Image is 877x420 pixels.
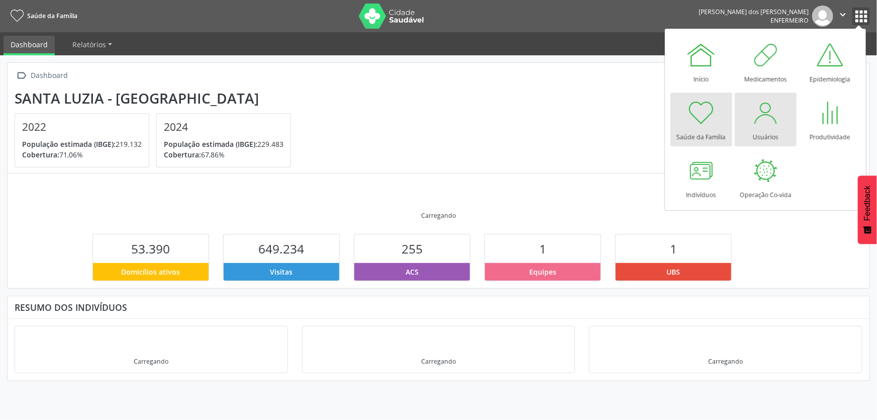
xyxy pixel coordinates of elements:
[421,357,456,366] div: Carregando
[699,8,809,16] div: [PERSON_NAME] dos [PERSON_NAME]
[858,176,877,244] button: Feedback - Mostrar pesquisa
[539,240,546,257] span: 1
[735,35,797,89] a: Medicamentos
[72,40,106,49] span: Relatórios
[22,121,142,133] h4: 2022
[29,68,70,83] div: Dashboard
[670,150,732,204] a: Indivíduos
[15,90,298,107] div: Santa Luzia - [GEOGRAPHIC_DATA]
[837,9,848,20] i: 
[7,8,77,24] a: Saúde da Família
[164,121,283,133] h4: 2024
[709,357,743,366] div: Carregando
[15,68,70,83] a:  Dashboard
[735,150,797,204] a: Operação Co-vida
[15,68,29,83] i: 
[670,35,732,89] a: Início
[852,8,870,25] button: apps
[22,139,142,149] p: 219.132
[164,139,257,149] span: População estimada (IBGE):
[15,302,862,313] div: Resumo dos indivíduos
[670,240,677,257] span: 1
[164,139,283,149] p: 229.483
[529,267,556,277] span: Equipes
[121,267,180,277] span: Domicílios ativos
[65,36,119,53] a: Relatórios
[770,16,809,25] span: Enfermeiro
[421,211,456,220] div: Carregando
[22,139,116,149] span: População estimada (IBGE):
[735,93,797,146] a: Usuários
[258,240,304,257] span: 649.234
[270,267,293,277] span: Visitas
[27,12,77,20] span: Saúde da Família
[812,6,833,27] img: img
[799,35,861,89] a: Epidemiologia
[4,36,55,55] a: Dashboard
[799,93,861,146] a: Produtividade
[164,149,283,160] p: 67,86%
[833,6,852,27] button: 
[863,186,872,221] span: Feedback
[22,150,59,159] span: Cobertura:
[670,93,732,146] a: Saúde da Família
[131,240,170,257] span: 53.390
[134,357,168,366] div: Carregando
[22,149,142,160] p: 71,06%
[164,150,201,159] span: Cobertura:
[666,267,680,277] span: UBS
[406,267,419,277] span: ACS
[402,240,423,257] span: 255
